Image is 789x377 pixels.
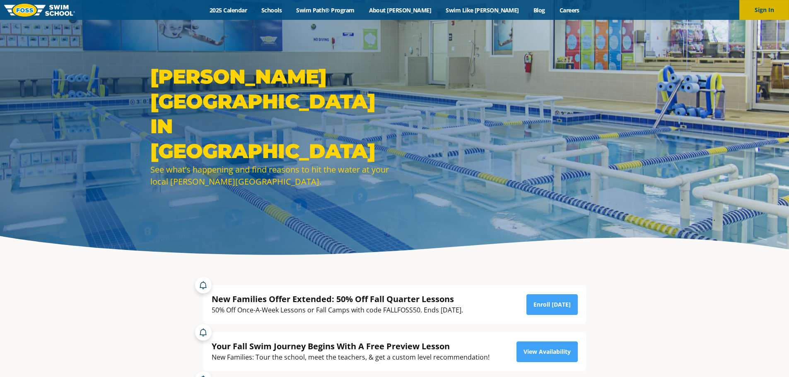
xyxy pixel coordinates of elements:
[212,352,490,363] div: New Families: Tour the school, meet the teachers, & get a custom level recommendation!
[150,163,391,187] div: See what’s happening and find reasons to hit the water at your local [PERSON_NAME][GEOGRAPHIC_DATA].
[552,6,586,14] a: Careers
[254,6,289,14] a: Schools
[212,305,463,316] div: 50% Off Once-A-Week Lessons or Fall Camps with code FALLFOSS50. Ends [DATE].
[150,64,391,163] h1: [PERSON_NAME][GEOGRAPHIC_DATA] in [GEOGRAPHIC_DATA]
[526,294,578,315] a: Enroll [DATE]
[4,4,75,17] img: FOSS Swim School Logo
[289,6,362,14] a: Swim Path® Program
[439,6,526,14] a: Swim Like [PERSON_NAME]
[212,341,490,352] div: Your Fall Swim Journey Begins With A Free Preview Lesson
[526,6,552,14] a: Blog
[212,293,463,305] div: New Families Offer Extended: 50% Off Fall Quarter Lessons
[362,6,439,14] a: About [PERSON_NAME]
[203,6,254,14] a: 2025 Calendar
[516,341,578,362] a: View Availability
